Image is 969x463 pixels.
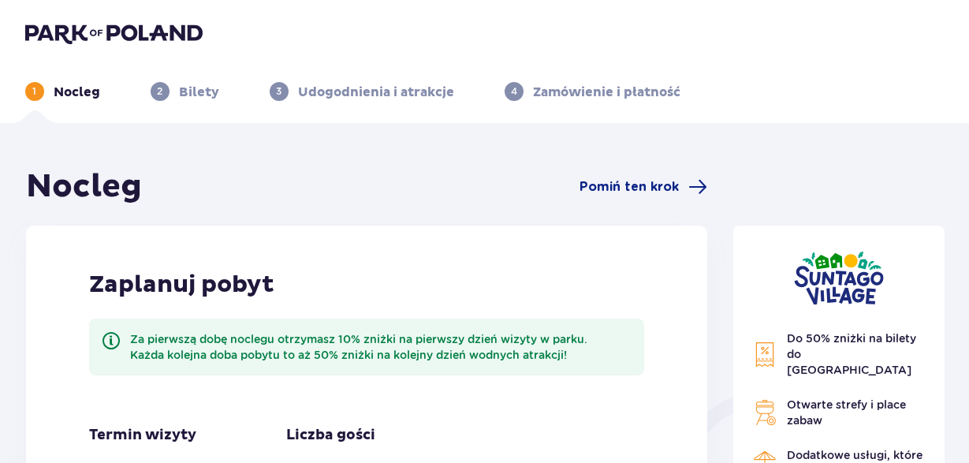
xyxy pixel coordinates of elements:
p: 4 [511,84,517,99]
p: 3 [276,84,281,99]
p: Zamówienie i płatność [533,84,680,101]
a: Pomiń ten krok [580,177,707,196]
span: Otwarte strefy i place zabaw [787,398,906,427]
h1: Nocleg [26,167,142,207]
img: Discount Icon [752,342,777,368]
div: Za pierwszą dobę noclegu otrzymasz 10% zniżki na pierwszy dzień wizyty w parku. Każda kolejna dob... [130,331,632,363]
p: 2 [157,84,162,99]
span: Do 50% zniżki na bilety do [GEOGRAPHIC_DATA] [787,332,916,376]
img: Park of Poland logo [25,22,203,44]
p: 1 [32,84,36,99]
img: Suntago Village [794,251,884,305]
img: Grill Icon [752,400,777,425]
p: Termin wizyty [89,426,196,445]
p: Liczba gości [286,426,375,445]
p: Zaplanuj pobyt [89,270,274,300]
span: Pomiń ten krok [580,178,679,196]
p: Nocleg [54,84,100,101]
p: Udogodnienia i atrakcje [298,84,454,101]
p: Bilety [179,84,219,101]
